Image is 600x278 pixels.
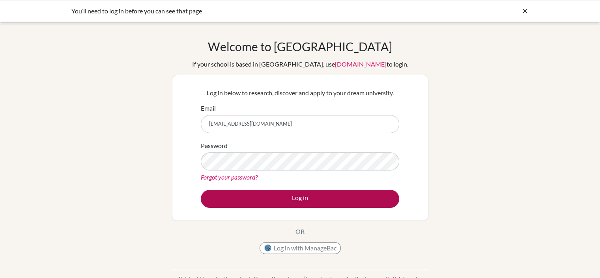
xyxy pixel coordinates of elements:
[71,6,411,16] div: You’ll need to log in before you can see that page
[295,227,305,236] p: OR
[201,88,399,98] p: Log in below to research, discover and apply to your dream university.
[335,60,387,68] a: [DOMAIN_NAME]
[208,39,392,54] h1: Welcome to [GEOGRAPHIC_DATA]
[192,59,408,69] div: If your school is based in [GEOGRAPHIC_DATA], use to login.
[260,242,341,254] button: Log in with ManageBac
[201,141,228,150] label: Password
[201,190,399,208] button: Log in
[201,104,216,113] label: Email
[201,173,258,181] a: Forgot your password?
